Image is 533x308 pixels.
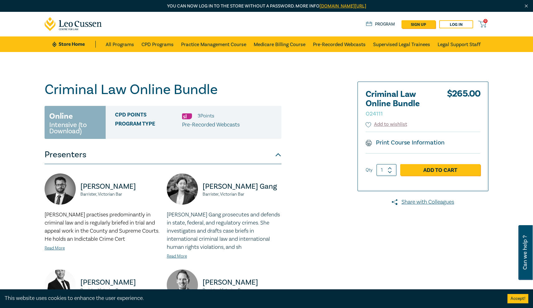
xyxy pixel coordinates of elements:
p: [PERSON_NAME] [80,277,159,287]
a: Pre-Recorded Webcasts [313,36,366,52]
input: 1 [377,164,396,176]
img: https://s3.ap-southeast-2.amazonaws.com/lc-presenter-images/Paul%20Kounnas.jpg [45,173,76,205]
a: Supervised Legal Trainees [373,36,430,52]
div: This website uses cookies to enhance the user experience. [5,294,498,302]
small: Barrister, Victorian Bar [203,288,281,292]
span: [PERSON_NAME] practises predominantly in criminal law and is regularly briefed in trial and appea... [45,211,159,243]
a: Store Home [52,41,96,48]
a: Share with Colleagues [358,198,488,206]
a: Print Course Information [366,139,444,147]
small: Intensive (to Download) [49,122,101,134]
small: Barrister, Victorian Bar [80,192,159,197]
a: Legal Support Staff [438,36,481,52]
span: Can we help ? [522,229,528,276]
span: CPD Points [115,112,182,120]
img: https://s3.ap-southeast-2.amazonaws.com/leo-cussen-store-production-content/Contacts/Chris%20Hoop... [45,269,76,301]
span: Program type [115,121,182,129]
p: You can now log in to the store without a password. More info [45,3,488,10]
button: Accept cookies [507,294,528,303]
a: Program [366,21,395,28]
h3: Online [49,111,73,122]
a: Log in [439,20,473,28]
h1: Criminal Law Online Bundle [45,82,281,98]
button: Add to wishlist [366,121,407,128]
a: Medicare Billing Course [254,36,305,52]
a: Add to Cart [400,164,480,176]
a: All Programs [106,36,134,52]
small: Barrister, Victorian Bar [80,288,159,292]
a: [DOMAIN_NAME][URL] [319,3,366,9]
p: [PERSON_NAME] [203,277,281,287]
a: Practice Management Course [181,36,246,52]
a: Read More [167,254,187,259]
small: O24111 [366,110,383,117]
a: Read More [45,245,65,251]
label: Qty [366,167,372,173]
p: [PERSON_NAME] Gang [203,182,281,192]
small: Barrister, Victorian Bar [203,192,281,197]
div: $ 265.00 [447,90,480,121]
button: Presenters [45,145,281,164]
img: https://s3.ap-southeast-2.amazonaws.com/leo-cussen-store-production-content/Contacts/Erik%20Dober... [167,269,198,301]
p: [PERSON_NAME] Gang prosecutes and defends in state, federal, and regulatory crimes. She investiga... [167,211,281,251]
h2: Criminal Law Online Bundle [366,90,434,118]
a: sign up [401,20,435,28]
p: Pre-Recorded Webcasts [182,121,240,129]
img: Close [524,3,529,9]
img: Substantive Law [182,113,192,119]
a: CPD Programs [142,36,174,52]
li: 3 Point s [198,112,214,120]
p: [PERSON_NAME] [80,182,159,192]
img: https://s3.ap-southeast-2.amazonaws.com/leo-cussen-store-production-content/Contacts/Daye%20Gang/... [167,173,198,205]
span: 0 [483,19,487,23]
